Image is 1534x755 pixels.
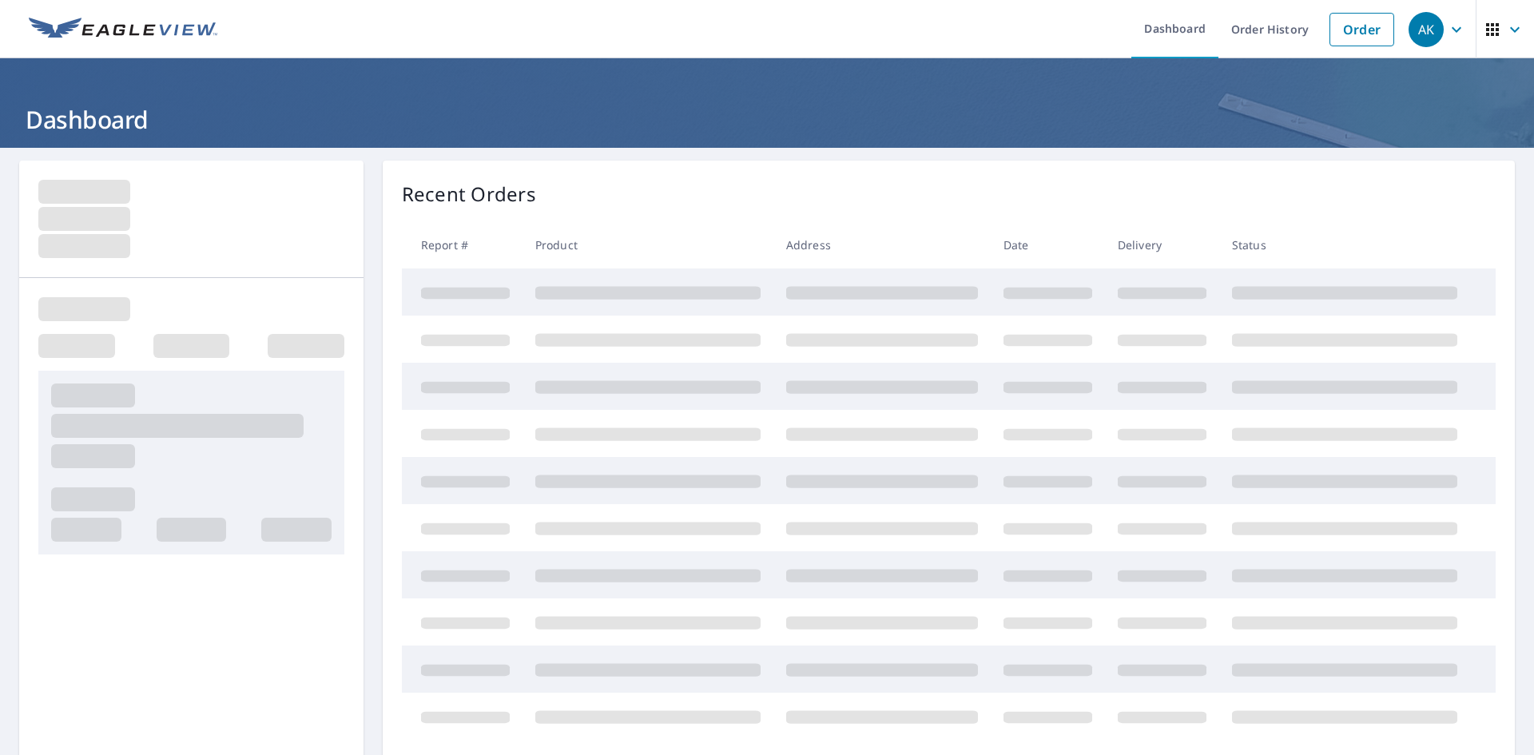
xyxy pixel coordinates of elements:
p: Recent Orders [402,180,536,209]
h1: Dashboard [19,103,1515,136]
th: Delivery [1105,221,1219,268]
img: EV Logo [29,18,217,42]
a: Order [1329,13,1394,46]
div: AK [1409,12,1444,47]
th: Report # [402,221,523,268]
th: Date [991,221,1105,268]
th: Address [773,221,991,268]
th: Product [523,221,773,268]
th: Status [1219,221,1470,268]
